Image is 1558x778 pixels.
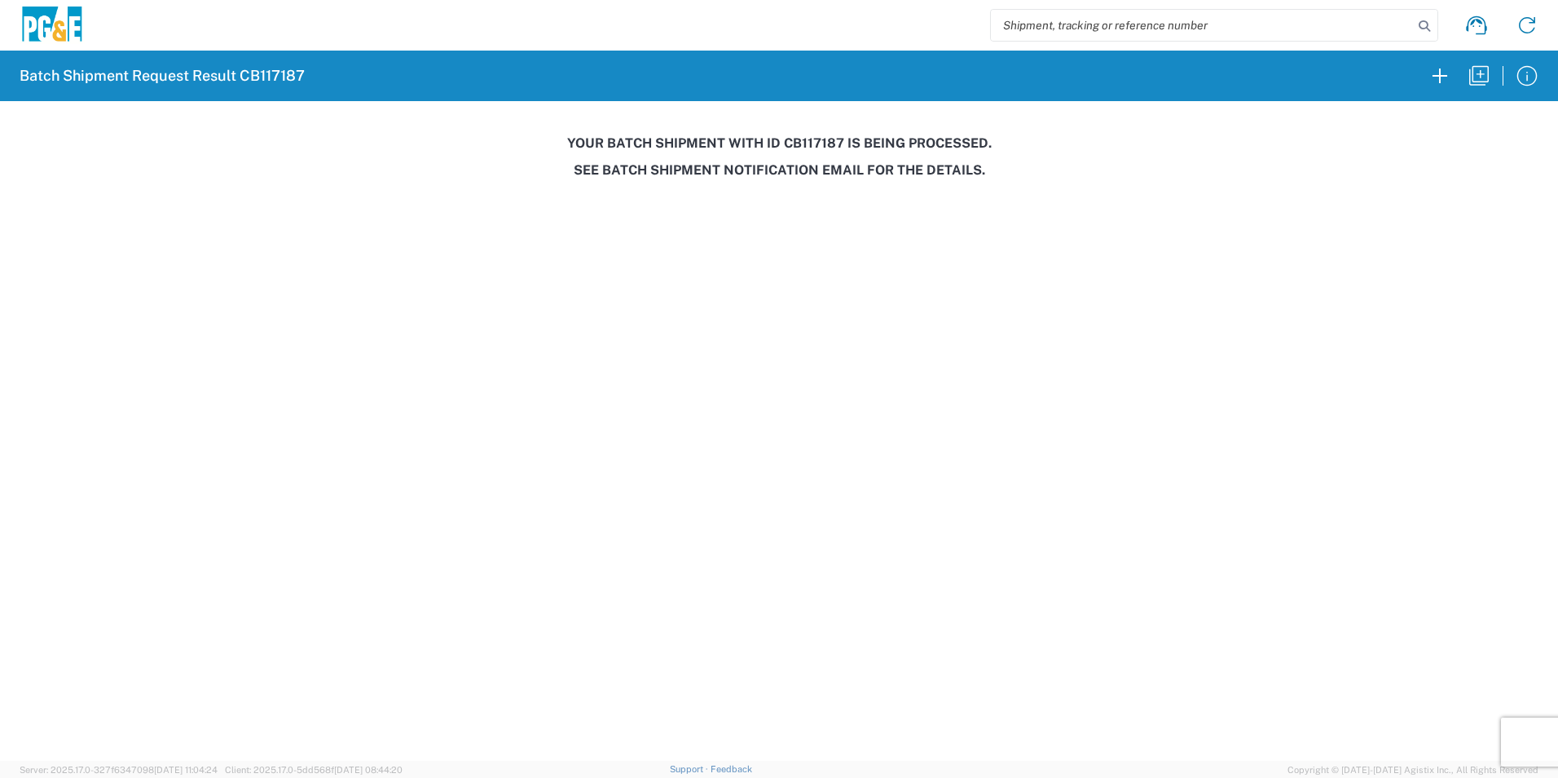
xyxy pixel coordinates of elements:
h3: See Batch Shipment Notification email for the details. [11,162,1547,178]
a: Support [670,764,711,774]
h2: Batch Shipment Request Result CB117187 [20,66,305,86]
img: pge [20,7,85,45]
h3: Your batch shipment with id CB117187 is being processed. [11,135,1547,151]
span: [DATE] 08:44:20 [334,765,403,775]
input: Shipment, tracking or reference number [991,10,1413,41]
span: Copyright © [DATE]-[DATE] Agistix Inc., All Rights Reserved [1287,763,1538,777]
span: [DATE] 11:04:24 [154,765,218,775]
span: Client: 2025.17.0-5dd568f [225,765,403,775]
a: Feedback [711,764,752,774]
span: Server: 2025.17.0-327f6347098 [20,765,218,775]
